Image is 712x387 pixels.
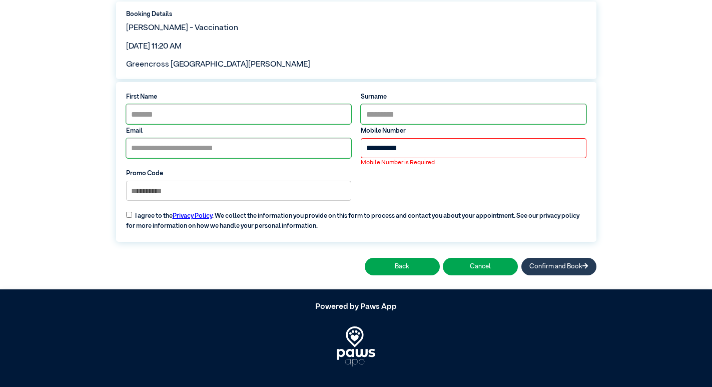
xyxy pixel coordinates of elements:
[126,126,351,136] label: Email
[126,212,132,218] input: I agree to thePrivacy Policy. We collect the information you provide on this form to process and ...
[126,92,351,102] label: First Name
[361,158,586,167] div: Mobile Number is Required
[365,258,440,275] button: Back
[126,10,586,19] label: Booking Details
[173,213,212,219] a: Privacy Policy
[337,326,375,366] img: PawsApp
[443,258,518,275] button: Cancel
[361,92,586,102] label: Surname
[126,61,310,69] span: Greencross [GEOGRAPHIC_DATA][PERSON_NAME]
[121,205,591,231] label: I agree to the . We collect the information you provide on this form to process and contact you a...
[126,43,182,51] span: [DATE] 11:20 AM
[521,258,596,275] button: Confirm and Book
[126,24,238,32] span: [PERSON_NAME] - Vaccination
[126,169,351,178] label: Promo Code
[361,126,586,136] label: Mobile Number
[116,302,596,312] h5: Powered by Paws App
